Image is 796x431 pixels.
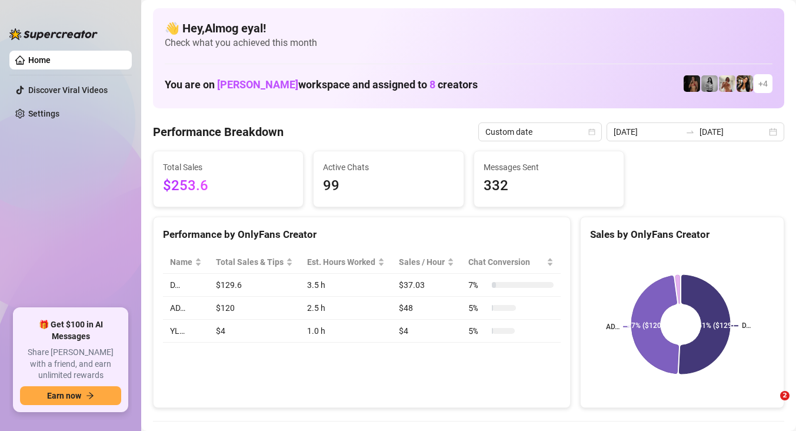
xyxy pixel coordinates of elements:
[392,297,461,320] td: $48
[163,161,294,174] span: Total Sales
[217,78,298,91] span: [PERSON_NAME]
[461,251,561,274] th: Chat Conversion
[165,37,772,49] span: Check what you achieved this month
[28,85,108,95] a: Discover Viral Videos
[163,175,294,197] span: $253.6
[209,297,300,320] td: $120
[614,125,681,138] input: Start date
[700,125,767,138] input: End date
[606,323,620,331] text: AD…
[468,256,544,268] span: Chat Conversion
[485,123,595,141] span: Custom date
[323,161,454,174] span: Active Chats
[323,175,454,197] span: 99
[758,77,768,90] span: + 4
[163,274,209,297] td: D…
[165,20,772,37] h4: 👋 Hey, Almog eyal !
[165,78,478,91] h1: You are on workspace and assigned to creators
[9,28,98,40] img: logo-BBDzfeDw.svg
[468,324,487,337] span: 5 %
[209,274,300,297] td: $129.6
[307,256,375,268] div: Est. Hours Worked
[216,256,284,268] span: Total Sales & Tips
[163,251,209,274] th: Name
[86,392,94,400] span: arrow-right
[737,75,753,92] img: AD
[20,319,121,342] span: 🎁 Get $100 in AI Messages
[468,301,487,314] span: 5 %
[684,75,700,92] img: D
[170,256,192,268] span: Name
[685,127,695,137] span: to
[588,128,595,135] span: calendar
[719,75,735,92] img: Green
[484,175,614,197] span: 332
[20,386,121,405] button: Earn nowarrow-right
[209,251,300,274] th: Total Sales & Tips
[163,320,209,343] td: YL…
[429,78,435,91] span: 8
[209,320,300,343] td: $4
[163,297,209,320] td: AD…
[780,391,790,400] span: 2
[28,55,51,65] a: Home
[756,391,784,419] iframe: Intercom live chat
[484,161,614,174] span: Messages Sent
[47,391,81,400] span: Earn now
[300,320,392,343] td: 1.0 h
[685,127,695,137] span: swap-right
[468,279,487,291] span: 7 %
[590,227,774,243] div: Sales by OnlyFans Creator
[153,124,284,140] h4: Performance Breakdown
[742,322,751,330] text: D…
[399,256,445,268] span: Sales / Hour
[392,251,461,274] th: Sales / Hour
[28,109,59,118] a: Settings
[392,274,461,297] td: $37.03
[300,297,392,320] td: 2.5 h
[392,320,461,343] td: $4
[300,274,392,297] td: 3.5 h
[701,75,718,92] img: A
[163,227,561,243] div: Performance by OnlyFans Creator
[20,347,121,382] span: Share [PERSON_NAME] with a friend, and earn unlimited rewards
